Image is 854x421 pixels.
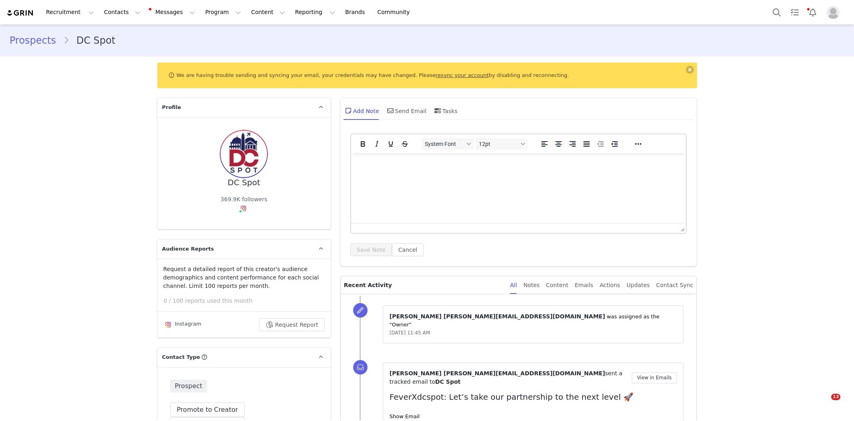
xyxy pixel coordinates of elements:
p: Recent Activity [344,276,504,294]
button: Decrease indent [594,138,607,150]
button: Increase indent [608,138,621,150]
button: Notifications [804,3,822,21]
div: We are having trouble sending and syncing your email, your credentials may have changed. Please b... [157,63,697,88]
span: [DATE] 11:45 AM [390,330,430,336]
span: Profile [162,103,181,111]
span: [PERSON_NAME] [PERSON_NAME][EMAIL_ADDRESS][DOMAIN_NAME] [390,370,605,376]
div: Notes [523,276,539,294]
button: Font sizes [476,138,528,150]
img: instagram.svg [165,322,171,328]
button: Strikethrough [398,138,412,150]
button: Search [768,3,786,21]
a: Brands [340,3,372,21]
img: grin logo [6,9,34,17]
button: Profile [822,6,848,19]
button: Contacts [99,3,145,21]
a: resync your account [436,72,488,78]
button: Request Report [259,318,325,331]
p: ⁨ ⁩ was assigned as the "Owner" [390,312,677,329]
div: Press the Up and Down arrow keys to resize the editor. [677,223,686,233]
div: Content [546,276,569,294]
span: DC Spot [435,378,460,385]
button: Align center [552,138,565,150]
button: View in Emails [632,372,677,383]
button: Recruitment [41,3,99,21]
a: Community [373,3,418,21]
button: Messages [146,3,200,21]
div: Instagram [163,320,201,330]
button: Program [200,3,246,21]
p: Request a detailed report of this creator's audience demographics and content performance for eac... [163,265,325,290]
img: instagram.svg [240,205,247,212]
iframe: Rich Text Area [351,153,686,223]
span: 13 [831,394,840,400]
button: Fonts [422,138,474,150]
img: placeholder-profile.jpg [827,6,840,19]
span: System Font [425,141,464,147]
a: Prospects [10,33,63,48]
button: Reveal or hide additional toolbar items [631,138,645,150]
span: Audience Reports [162,245,214,253]
img: 5b5ed7cd-8081-4f59-999b-74eafdd4f0f1--s.jpg [220,130,268,178]
span: Prospect [170,380,207,393]
div: Add Note [344,101,379,120]
a: Show Email [390,413,420,419]
div: DC Spot [228,178,260,187]
span: 12pt [479,141,518,147]
span: [PERSON_NAME] [PERSON_NAME][EMAIL_ADDRESS][DOMAIN_NAME] [390,313,605,320]
button: Cancel [392,243,424,256]
p: FeverXdcspot: Let’s take our partnership to the next level 🚀 [390,391,677,403]
div: Actions [600,276,620,294]
div: Send Email [386,101,427,120]
div: Emails [575,276,593,294]
button: Content [246,3,290,21]
iframe: Intercom live chat [815,394,834,413]
button: Align left [538,138,551,150]
div: Contact Sync [656,276,693,294]
button: Underline [384,138,398,150]
button: Align right [566,138,579,150]
button: Promote to Creator [170,403,245,417]
button: Reporting [290,3,340,21]
button: Italic [370,138,384,150]
span: Contact Type [162,353,200,361]
div: Tasks [433,101,458,120]
p: 0 / 100 reports used this month [164,297,331,305]
button: Save Note [350,243,392,256]
div: All [510,276,517,294]
a: Tasks [786,3,804,21]
button: Justify [580,138,593,150]
div: 369.9K followers [221,195,267,204]
button: Bold [356,138,370,150]
div: Updates [627,276,650,294]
